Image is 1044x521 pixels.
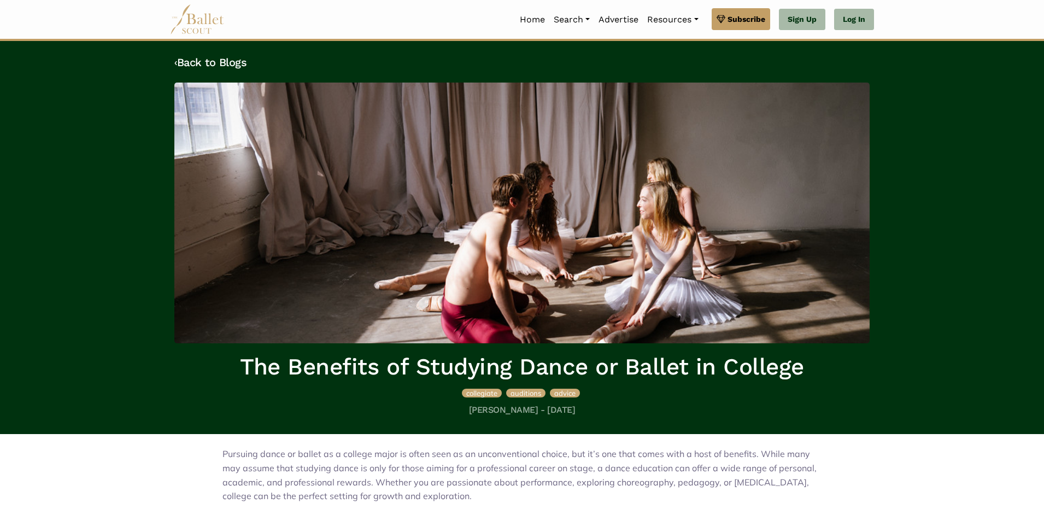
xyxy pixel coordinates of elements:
[511,389,541,397] span: auditions
[506,387,548,398] a: auditions
[554,389,576,397] span: advice
[174,405,870,416] h5: [PERSON_NAME] - [DATE]
[466,389,497,397] span: collegiate
[834,9,874,31] a: Log In
[515,8,549,31] a: Home
[174,83,870,343] img: header_image.img
[462,387,504,398] a: collegiate
[643,8,702,31] a: Resources
[174,55,177,69] code: ‹
[174,56,247,69] a: ‹Back to Blogs
[222,448,817,501] span: Pursuing dance or ballet as a college major is often seen as an unconventional choice, but it’s o...
[712,8,770,30] a: Subscribe
[174,352,870,382] h1: The Benefits of Studying Dance or Ballet in College
[728,13,765,25] span: Subscribe
[779,9,825,31] a: Sign Up
[594,8,643,31] a: Advertise
[549,8,594,31] a: Search
[550,387,580,398] a: advice
[717,13,725,25] img: gem.svg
